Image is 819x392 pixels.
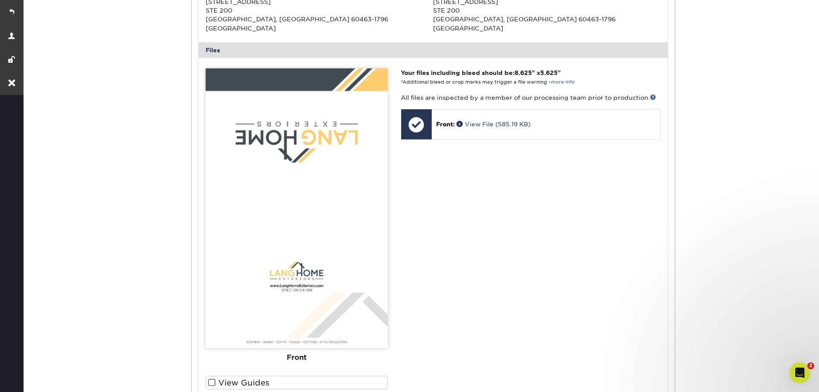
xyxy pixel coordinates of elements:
a: more info [551,79,575,85]
span: Front: [436,121,455,128]
iframe: Intercom live chat [789,362,810,383]
a: View File (585.19 KB) [457,121,531,128]
iframe: Intercom notifications message [645,308,819,368]
p: All files are inspected by a member of our processing team prior to production. [401,93,661,102]
iframe: Google Customer Reviews [2,365,74,389]
strong: Your files including bleed should be: " x " [401,69,561,76]
span: 5.625 [540,69,558,76]
div: Files [199,42,668,58]
span: 2 [807,362,814,369]
div: Front [206,348,388,367]
small: *Additional bleed or crop marks may trigger a file warning – [401,79,575,85]
label: View Guides [206,376,388,389]
span: 8.625 [514,69,532,76]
